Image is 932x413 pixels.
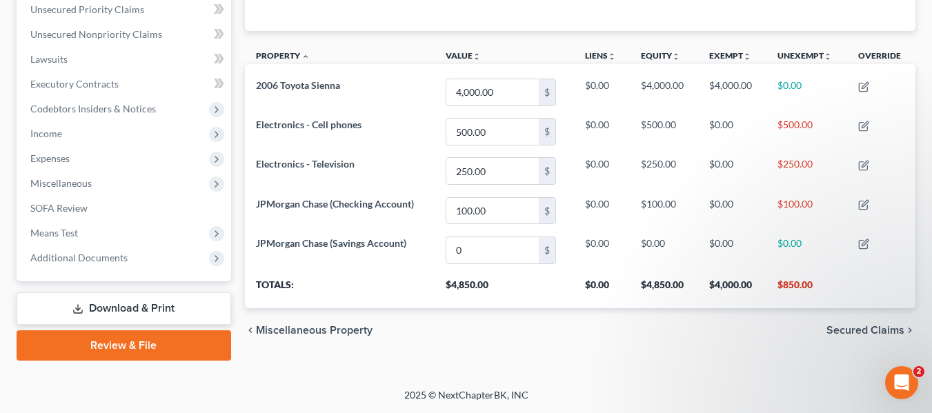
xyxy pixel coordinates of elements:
td: $0.00 [630,230,698,270]
td: $0.00 [698,112,766,152]
td: $500.00 [766,112,847,152]
span: Lawsuits [30,53,68,65]
span: Income [30,128,62,139]
div: $ [539,79,555,105]
a: Liensunfold_more [585,50,616,61]
span: Means Test [30,227,78,239]
span: Codebtors Insiders & Notices [30,103,156,114]
a: Executory Contracts [19,72,231,97]
a: Unexemptunfold_more [777,50,832,61]
a: Property expand_less [256,50,310,61]
i: chevron_left [245,325,256,336]
i: unfold_more [824,52,832,61]
span: 2 [913,366,924,377]
span: Unsecured Nonpriority Claims [30,28,162,40]
i: chevron_right [904,325,915,336]
i: expand_less [301,52,310,61]
div: $ [539,119,555,145]
span: Executory Contracts [30,78,119,90]
iframe: Intercom live chat [885,366,918,399]
span: Electronics - Television [256,158,355,170]
span: Miscellaneous Property [256,325,373,336]
input: 0.00 [446,79,539,105]
td: $500.00 [630,112,698,152]
th: Override [847,42,915,73]
td: $0.00 [766,230,847,270]
td: $0.00 [698,191,766,230]
div: 2025 © NextChapterBK, INC [73,388,860,413]
td: $250.00 [766,152,847,191]
span: Miscellaneous [30,177,92,189]
td: $0.00 [574,72,630,112]
th: $4,850.00 [435,270,574,308]
td: $0.00 [574,230,630,270]
span: Unsecured Priority Claims [30,3,144,15]
input: 0.00 [446,158,539,184]
th: $4,850.00 [630,270,698,308]
th: Totals: [245,270,435,308]
div: $ [539,198,555,224]
span: JPMorgan Chase (Checking Account) [256,198,414,210]
input: 0.00 [446,119,539,145]
a: Lawsuits [19,47,231,72]
span: 2006 Toyota Sienna [256,79,340,91]
span: Secured Claims [826,325,904,336]
td: $0.00 [574,191,630,230]
th: $850.00 [766,270,847,308]
td: $4,000.00 [698,72,766,112]
a: SOFA Review [19,196,231,221]
div: $ [539,237,555,263]
a: Unsecured Nonpriority Claims [19,22,231,47]
a: Exemptunfold_more [709,50,751,61]
td: $4,000.00 [630,72,698,112]
a: Equityunfold_more [641,50,680,61]
td: $0.00 [766,72,847,112]
th: $0.00 [574,270,630,308]
td: $100.00 [630,191,698,230]
input: 0.00 [446,198,539,224]
td: $0.00 [574,112,630,152]
i: unfold_more [608,52,616,61]
span: Additional Documents [30,252,128,263]
span: SOFA Review [30,202,88,214]
button: Secured Claims chevron_right [826,325,915,336]
div: $ [539,158,555,184]
td: $0.00 [574,152,630,191]
span: Electronics - Cell phones [256,119,361,130]
a: Review & File [17,330,231,361]
td: $0.00 [698,152,766,191]
td: $0.00 [698,230,766,270]
a: Valueunfold_more [446,50,481,61]
td: $100.00 [766,191,847,230]
input: 0.00 [446,237,539,263]
button: chevron_left Miscellaneous Property [245,325,373,336]
i: unfold_more [743,52,751,61]
i: unfold_more [672,52,680,61]
span: Expenses [30,152,70,164]
i: unfold_more [473,52,481,61]
td: $250.00 [630,152,698,191]
span: JPMorgan Chase (Savings Account) [256,237,406,249]
a: Download & Print [17,292,231,325]
th: $4,000.00 [698,270,766,308]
